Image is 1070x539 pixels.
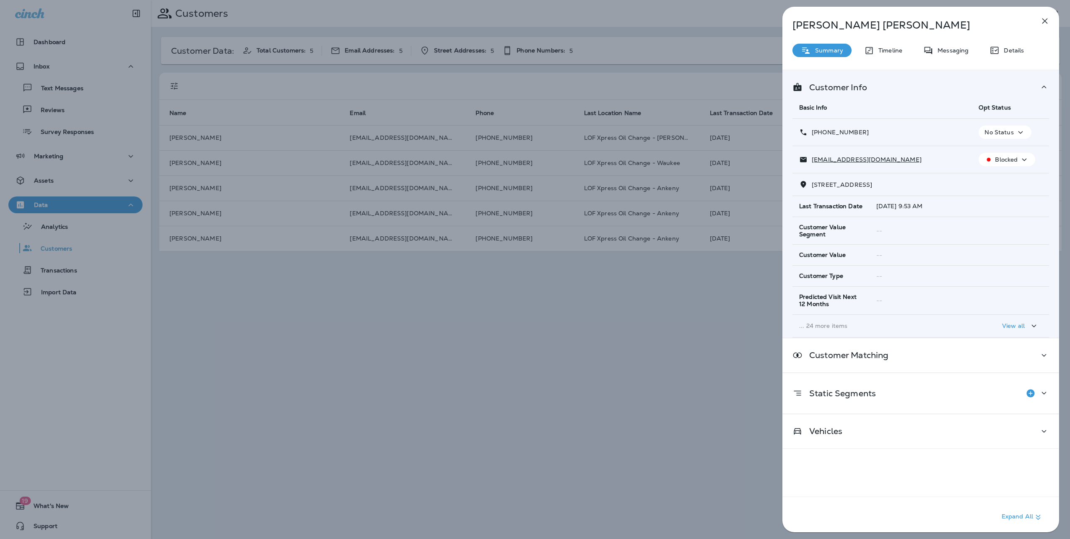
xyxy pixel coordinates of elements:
button: No Status [979,126,1031,139]
button: Add to Static Segment [1022,385,1039,402]
p: Summary [811,47,843,54]
p: Messaging [933,47,969,54]
span: Opt Status [979,104,1010,111]
span: -- [876,251,882,259]
button: View all [999,318,1042,334]
p: Customer Info [802,84,867,91]
span: Basic Info [799,104,827,111]
p: Expand All [1002,512,1043,522]
p: Timeline [874,47,902,54]
span: -- [876,272,882,280]
span: Customer Value Segment [799,224,863,238]
span: Customer Type [799,272,843,280]
span: -- [876,227,882,235]
button: Expand All [998,510,1047,525]
p: Static Segments [802,390,876,397]
span: [DATE] 9:53 AM [876,202,923,210]
span: Last Transaction Date [799,203,862,210]
p: No Status [984,129,1013,136]
span: Predicted Visit Next 12 Months [799,293,863,308]
p: ... 24 more items [799,322,965,329]
p: View all [1002,322,1025,329]
p: Details [1000,47,1024,54]
p: Blocked [995,156,1018,163]
p: [PERSON_NAME] [PERSON_NAME] [792,19,1021,31]
p: Vehicles [802,428,842,434]
button: Blocked [979,153,1035,166]
p: [PHONE_NUMBER] [808,129,869,136]
span: [STREET_ADDRESS] [812,181,872,188]
span: -- [876,297,882,304]
p: [EMAIL_ADDRESS][DOMAIN_NAME] [808,156,922,163]
span: Customer Value [799,251,846,259]
p: Customer Matching [802,352,888,358]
